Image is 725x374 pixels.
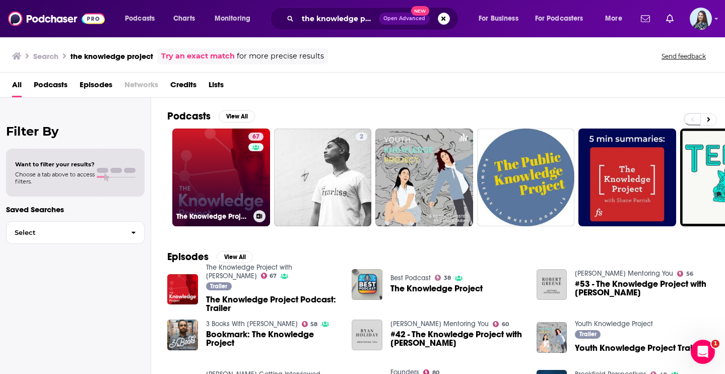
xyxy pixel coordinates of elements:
[390,274,431,282] a: Best Podcast
[435,275,451,281] a: 38
[356,133,367,141] a: 2
[261,273,277,279] a: 67
[167,110,211,122] h2: Podcasts
[298,11,379,27] input: Search podcasts, credits, & more...
[274,129,372,226] a: 2
[390,330,524,347] a: #42 - The Knowledge Project with Shane Parrish
[172,129,270,226] a: 67The Knowledge Project with [PERSON_NAME]
[379,13,430,25] button: Open AdvancedNew
[690,8,712,30] button: Show profile menu
[33,51,58,61] h3: Search
[352,320,382,350] img: #42 - The Knowledge Project with Shane Parrish
[206,330,340,347] a: Bookmark: The Knowledge Project
[575,344,702,352] a: Youth Knowledge Project Trailer
[6,221,145,244] button: Select
[537,322,567,353] img: Youth Knowledge Project Trailer
[7,229,123,236] span: Select
[472,11,531,27] button: open menu
[310,322,317,327] span: 58
[575,320,653,328] a: Youth Knowledge Project
[125,12,155,26] span: Podcasts
[360,132,363,142] span: 2
[677,271,693,277] a: 56
[280,7,468,30] div: Search podcasts, credits, & more...
[210,283,227,289] span: Trailer
[686,272,693,276] span: 56
[80,77,112,97] span: Episodes
[206,263,292,280] a: The Knowledge Project with Shane Parrish
[493,321,509,327] a: 60
[167,251,253,263] a: EpisodesView All
[598,11,635,27] button: open menu
[219,110,255,122] button: View All
[529,11,598,27] button: open menu
[352,269,382,300] img: The Knowledge Project
[390,330,524,347] span: #42 - The Knowledge Project with [PERSON_NAME]
[658,52,709,60] button: Send feedback
[34,77,68,97] a: Podcasts
[537,269,567,300] img: #53 - The Knowledge Project with Shane Parrish
[691,340,715,364] iframe: Intercom live chat
[215,12,250,26] span: Monitoring
[15,161,95,168] span: Want to filter your results?
[167,274,198,305] img: The Knowledge Project Podcast: Trailer
[575,280,709,297] a: #53 - The Knowledge Project with Shane Parrish
[8,9,105,28] img: Podchaser - Follow, Share and Rate Podcasts
[206,295,340,313] a: The Knowledge Project Podcast: Trailer
[209,77,224,97] a: Lists
[6,205,145,214] p: Saved Searches
[167,320,198,350] img: Bookmark: The Knowledge Project
[167,110,255,122] a: PodcastsView All
[15,171,95,185] span: Choose a tab above to access filters.
[302,321,318,327] a: 58
[208,11,263,27] button: open menu
[6,124,145,139] h2: Filter By
[217,251,253,263] button: View All
[12,77,22,97] a: All
[390,284,483,293] a: The Knowledge Project
[237,50,324,62] span: for more precise results
[71,51,153,61] h3: the knowledge project
[167,11,201,27] a: Charts
[711,340,719,348] span: 1
[390,320,489,328] a: Ryan Holiday Mentoring You
[118,11,168,27] button: open menu
[690,8,712,30] span: Logged in as brookefortierpr
[502,322,509,327] span: 60
[575,280,709,297] span: #53 - The Knowledge Project with [PERSON_NAME]
[690,8,712,30] img: User Profile
[173,12,195,26] span: Charts
[176,212,249,221] h3: The Knowledge Project with [PERSON_NAME]
[662,10,678,27] a: Show notifications dropdown
[206,320,298,328] a: 3 Books With Neil Pasricha
[411,6,429,16] span: New
[270,274,277,278] span: 67
[167,251,209,263] h2: Episodes
[124,77,158,97] span: Networks
[444,276,451,280] span: 38
[575,269,673,278] a: Robert Greene Mentoring You
[252,132,259,142] span: 67
[170,77,196,97] a: Credits
[383,16,425,21] span: Open Advanced
[535,12,583,26] span: For Podcasters
[579,331,597,337] span: Trailer
[637,10,654,27] a: Show notifications dropdown
[248,133,263,141] a: 67
[161,50,235,62] a: Try an exact match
